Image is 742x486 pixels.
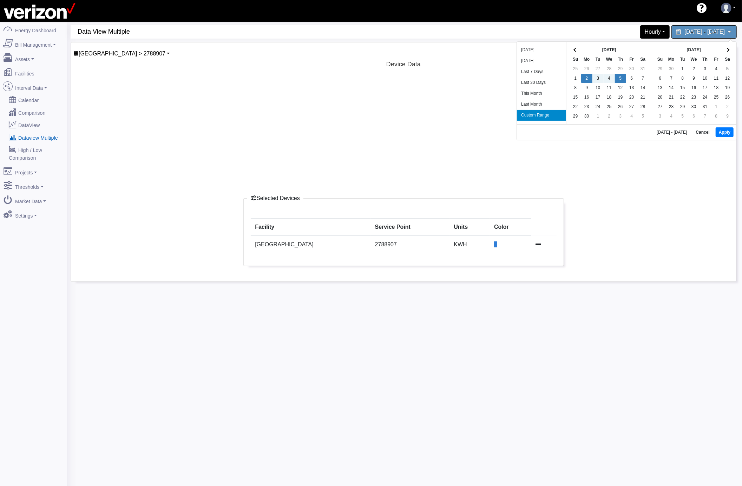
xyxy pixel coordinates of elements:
[677,112,688,121] td: 5
[615,74,626,83] td: 5
[517,110,566,121] li: Custom Range
[666,83,677,93] td: 14
[517,88,566,99] li: This Month
[711,64,722,74] td: 4
[517,77,566,88] li: Last 30 Days
[581,102,592,112] td: 23
[688,83,700,93] td: 16
[615,93,626,102] td: 19
[251,236,371,253] td: [GEOGRAPHIC_DATA]
[581,74,592,83] td: 2
[592,74,604,83] td: 3
[722,93,733,102] td: 26
[688,93,700,102] td: 23
[517,66,566,77] li: Last 7 Days
[721,3,731,13] img: user-3.svg
[79,51,165,56] span: Device List
[592,93,604,102] td: 17
[517,99,566,110] li: Last Month
[685,29,725,35] span: [DATE] - [DATE]
[655,64,666,74] td: 29
[722,74,733,83] td: 12
[251,194,300,202] div: Selected Devices
[570,74,581,83] td: 1
[517,45,566,55] li: [DATE]
[592,102,604,112] td: 24
[677,93,688,102] td: 22
[700,93,711,102] td: 24
[570,102,581,112] td: 22
[592,55,604,64] th: Tu
[677,102,688,112] td: 29
[711,102,722,112] td: 1
[655,93,666,102] td: 20
[626,93,637,102] td: 20
[711,83,722,93] td: 18
[666,74,677,83] td: 7
[655,102,666,112] td: 27
[581,83,592,93] td: 9
[386,61,421,68] tspan: Device Data
[251,219,371,236] th: Facility
[626,112,637,121] td: 4
[688,55,700,64] th: We
[615,83,626,93] td: 12
[700,112,711,121] td: 7
[666,93,677,102] td: 21
[570,93,581,102] td: 15
[637,64,649,74] td: 31
[688,102,700,112] td: 30
[626,74,637,83] td: 6
[666,102,677,112] td: 28
[711,112,722,121] td: 8
[592,64,604,74] td: 27
[490,219,531,236] th: Color
[700,102,711,112] td: 31
[688,74,700,83] td: 9
[517,55,566,66] li: [DATE]
[615,102,626,112] td: 26
[581,64,592,74] td: 26
[688,64,700,74] td: 2
[604,102,615,112] td: 25
[711,93,722,102] td: 25
[716,127,734,137] button: Apply
[711,55,722,64] th: Fr
[677,64,688,74] td: 1
[626,83,637,93] td: 13
[637,83,649,93] td: 14
[655,74,666,83] td: 6
[657,130,690,134] span: [DATE] - [DATE]
[581,45,637,55] th: [DATE]
[640,25,670,39] div: Hourly
[371,236,450,253] td: 2788907
[655,55,666,64] th: Su
[570,64,581,74] td: 25
[693,127,713,137] button: Cancel
[637,74,649,83] td: 7
[666,45,722,55] th: [DATE]
[722,64,733,74] td: 5
[626,55,637,64] th: Fr
[655,112,666,121] td: 3
[722,83,733,93] td: 19
[604,74,615,83] td: 4
[592,112,604,121] td: 1
[604,93,615,102] td: 18
[570,55,581,64] th: Su
[73,51,170,56] a: [GEOGRAPHIC_DATA] > 2788907
[449,219,490,236] th: Units
[626,64,637,74] td: 30
[592,83,604,93] td: 10
[604,112,615,121] td: 2
[700,83,711,93] td: 17
[688,112,700,121] td: 6
[570,83,581,93] td: 8
[637,112,649,121] td: 5
[711,74,722,83] td: 11
[570,112,581,121] td: 29
[677,83,688,93] td: 15
[677,55,688,64] th: Tu
[615,112,626,121] td: 3
[637,102,649,112] td: 28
